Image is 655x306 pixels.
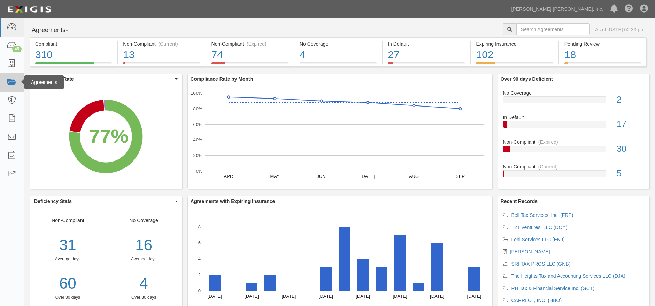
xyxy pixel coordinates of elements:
[106,217,182,300] div: No Coverage
[207,293,222,299] text: [DATE]
[393,293,407,299] text: [DATE]
[30,23,82,37] button: Agreements
[511,225,568,230] a: T2T Ventures, LLC (DQY)
[538,139,558,146] div: (Expired)
[476,40,553,47] div: Expiring Insurance
[30,74,182,84] button: Compliance Rate
[247,40,267,47] div: (Expired)
[211,47,288,62] div: 74
[198,256,200,261] text: 4
[282,293,296,299] text: [DATE]
[300,40,377,47] div: No Coverage
[198,288,200,293] text: 0
[501,76,553,82] b: Over 90 days Deficient
[501,198,538,204] b: Recent Records
[511,212,573,218] a: Bell Tax Services, Inc. (FRP)
[195,168,202,174] text: 0%
[191,198,275,204] b: Agreements with Expiring Insurance
[193,153,202,158] text: 20%
[111,295,177,300] div: Over 30 days
[188,84,492,189] svg: A chart.
[538,163,558,170] div: (Current)
[503,89,645,114] a: No Coverage2
[511,285,595,291] a: RH Tax & Financial Service Inc. (GCT)
[498,163,650,170] div: Non-Compliant
[111,234,177,256] div: 16
[198,272,200,277] text: 2
[498,139,650,146] div: Non-Compliant
[123,47,200,62] div: 13
[455,174,464,179] text: SEP
[206,62,294,68] a: Non-Compliant(Expired)74
[123,40,200,47] div: Non-Compliant (Current)
[383,62,470,68] a: In Default27
[516,23,590,35] input: Search Agreements
[118,62,205,68] a: Non-Compliant(Current)13
[12,46,22,52] div: 45
[159,40,178,47] div: (Current)
[191,91,202,96] text: 100%
[30,256,106,262] div: Average days
[503,163,645,183] a: Non-Compliant(Current)5
[503,139,645,163] a: Non-Compliant(Expired)30
[300,47,377,62] div: 4
[193,106,202,111] text: 80%
[508,2,607,16] a: [PERSON_NAME] [PERSON_NAME], Inc.
[30,196,182,206] button: Deficiency Stats
[611,118,649,131] div: 17
[611,143,649,155] div: 30
[559,62,647,68] a: Pending Review18
[356,293,370,299] text: [DATE]
[611,167,649,180] div: 5
[511,273,625,279] a: The Heights Tax and Accounting Services LLC (DJA)
[193,137,202,142] text: 40%
[388,40,465,47] div: In Default
[625,5,633,13] i: Help Center - Complianz
[211,40,288,47] div: Non-Compliant (Expired)
[35,40,112,47] div: Compliant
[34,76,173,83] span: Compliance Rate
[30,217,106,300] div: Non-Compliant
[471,62,558,68] a: Expiring Insurance102
[388,47,465,62] div: 27
[564,47,641,62] div: 18
[476,47,553,62] div: 102
[503,114,645,139] a: In Default17
[511,261,571,267] a: SRI TAX PROS LLC (GNB)
[30,273,106,295] a: 60
[510,249,550,254] a: [PERSON_NAME]
[498,89,650,96] div: No Coverage
[30,234,106,256] div: 31
[89,122,129,150] div: 77%
[294,62,382,68] a: No Coverage4
[409,174,418,179] text: AUG
[611,94,649,106] div: 2
[318,293,333,299] text: [DATE]
[30,62,117,68] a: Compliant310
[198,240,200,245] text: 6
[317,174,325,179] text: JUN
[30,84,182,189] svg: A chart.
[511,237,565,242] a: Lehi Services LLC (ENJ)
[511,298,562,303] a: CARRLOT, INC. (HBO)
[30,295,106,300] div: Over 30 days
[564,40,641,47] div: Pending Review
[5,3,53,16] img: logo-5460c22ac91f19d4615b14bd174203de0afe785f0fc80cf4dbbc73dc1793850b.png
[111,273,177,295] a: 4
[193,121,202,127] text: 60%
[245,293,259,299] text: [DATE]
[498,114,650,121] div: In Default
[191,76,253,82] b: Compliance Rate by Month
[34,198,173,205] span: Deficiency Stats
[270,174,280,179] text: MAY
[430,293,444,299] text: [DATE]
[24,75,64,89] div: Agreements
[595,26,645,33] div: As of [DATE] 02:33 pm
[224,174,233,179] text: APR
[35,47,112,62] div: 310
[111,256,177,262] div: Average days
